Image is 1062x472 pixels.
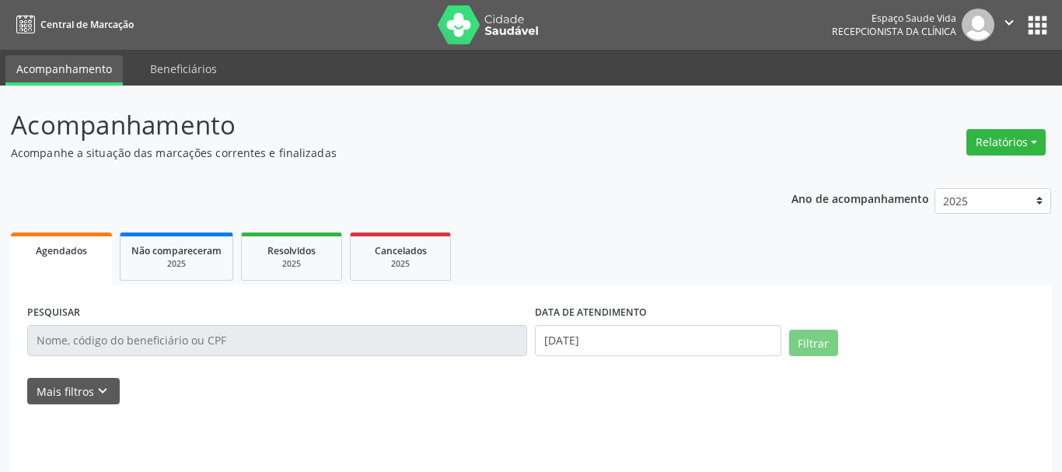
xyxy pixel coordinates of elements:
[27,301,80,325] label: PESQUISAR
[832,12,956,25] div: Espaço Saude Vida
[535,301,647,325] label: DATA DE ATENDIMENTO
[994,9,1024,41] button: 
[253,258,330,270] div: 2025
[11,12,134,37] a: Central de Marcação
[375,244,427,257] span: Cancelados
[791,188,929,208] p: Ano de acompanhamento
[267,244,316,257] span: Resolvidos
[94,383,111,400] i: keyboard_arrow_down
[962,9,994,41] img: img
[1001,14,1018,31] i: 
[40,18,134,31] span: Central de Marcação
[11,106,739,145] p: Acompanhamento
[362,258,439,270] div: 2025
[139,55,228,82] a: Beneficiários
[131,244,222,257] span: Não compareceram
[27,378,120,405] button: Mais filtroskeyboard_arrow_down
[789,330,838,356] button: Filtrar
[27,325,527,356] input: Nome, código do beneficiário ou CPF
[966,129,1046,156] button: Relatórios
[535,325,781,356] input: Selecione um intervalo
[5,55,123,86] a: Acompanhamento
[1024,12,1051,39] button: apps
[131,258,222,270] div: 2025
[36,244,87,257] span: Agendados
[832,25,956,38] span: Recepcionista da clínica
[11,145,739,161] p: Acompanhe a situação das marcações correntes e finalizadas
